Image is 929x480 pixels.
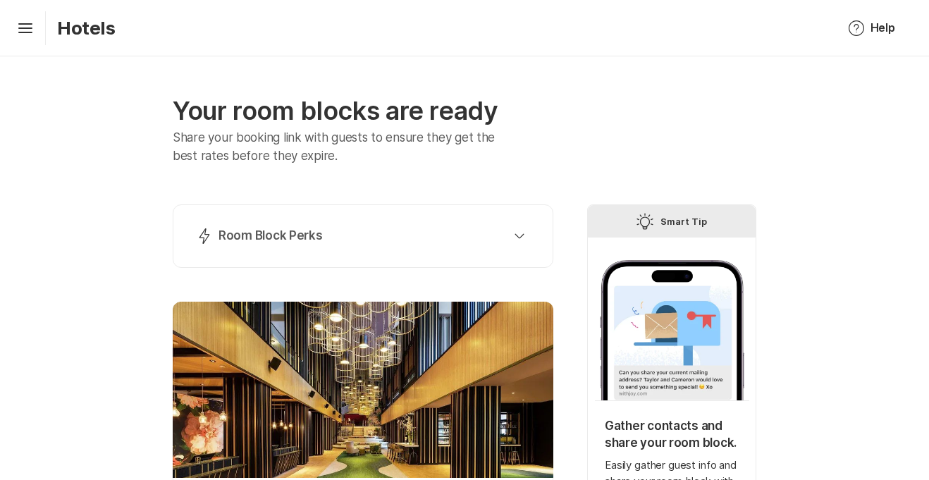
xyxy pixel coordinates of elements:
[57,17,116,39] p: Hotels
[219,228,323,245] p: Room Block Perks
[660,213,707,230] p: Smart Tip
[831,11,912,45] button: Help
[173,129,516,165] p: Share your booking link with guests to ensure they get the best rates before they expire.
[605,418,739,452] p: Gather contacts and share your room block.
[173,96,553,126] p: Your room blocks are ready
[190,222,536,250] button: Room Block Perks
